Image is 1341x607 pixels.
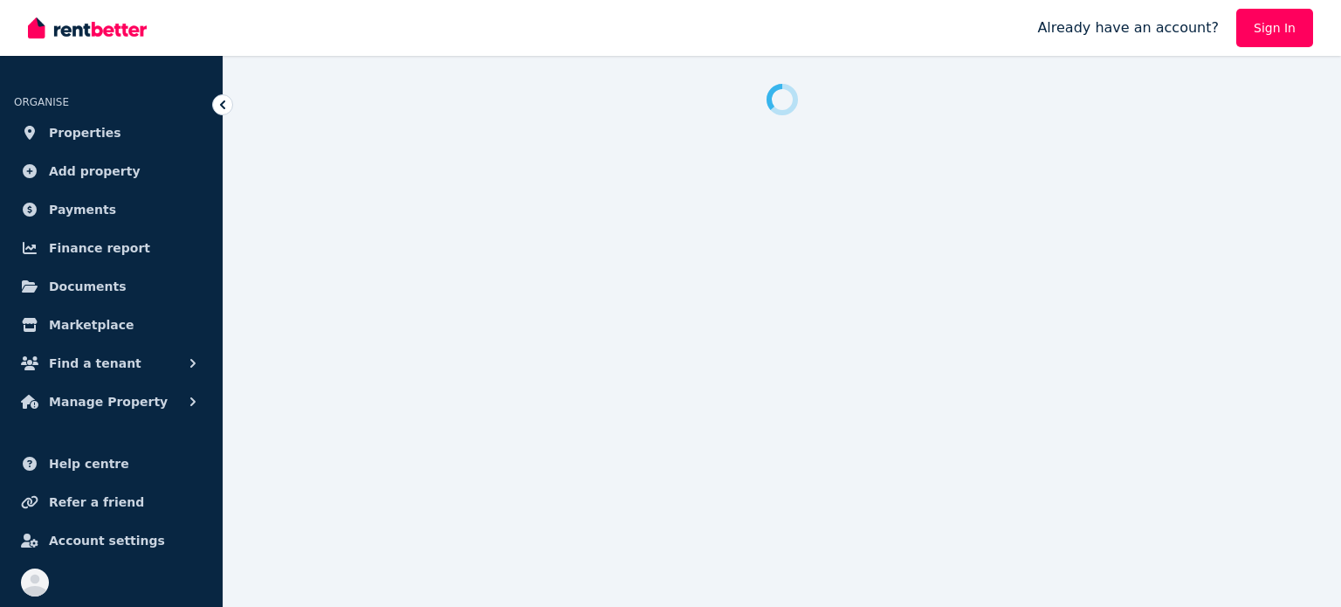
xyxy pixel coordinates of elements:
span: Refer a friend [49,492,144,513]
span: Payments [49,199,116,220]
button: Find a tenant [14,346,209,381]
button: Manage Property [14,384,209,419]
a: Add property [14,154,209,189]
span: Manage Property [49,391,168,412]
span: Finance report [49,238,150,259]
a: Payments [14,192,209,227]
span: Properties [49,122,121,143]
a: Refer a friend [14,485,209,520]
a: Sign In [1236,9,1313,47]
span: Already have an account? [1037,17,1219,38]
span: Marketplace [49,314,134,335]
span: Add property [49,161,141,182]
span: Find a tenant [49,353,141,374]
span: Help centre [49,453,129,474]
span: Account settings [49,530,165,551]
a: Help centre [14,446,209,481]
span: ORGANISE [14,96,69,108]
a: Finance report [14,231,209,266]
a: Account settings [14,523,209,558]
img: RentBetter [28,15,147,41]
a: Documents [14,269,209,304]
span: Documents [49,276,127,297]
a: Properties [14,115,209,150]
a: Marketplace [14,307,209,342]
